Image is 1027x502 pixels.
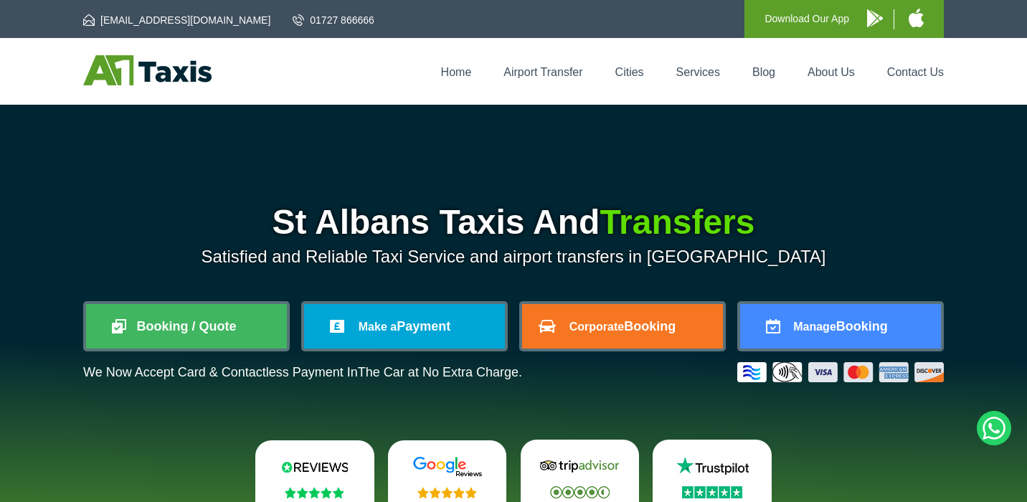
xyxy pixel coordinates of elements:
span: Corporate [569,321,624,333]
a: Cities [615,66,644,78]
span: Transfers [600,203,754,241]
a: Services [676,66,720,78]
a: Home [441,66,472,78]
img: A1 Taxis Android App [867,9,883,27]
a: ManageBooking [740,304,941,349]
span: The Car at No Extra Charge. [358,365,522,379]
h1: St Albans Taxis And [83,205,944,240]
a: [EMAIL_ADDRESS][DOMAIN_NAME] [83,13,270,27]
a: Make aPayment [304,304,505,349]
img: A1 Taxis St Albans LTD [83,55,212,85]
img: Tripadvisor [536,455,623,477]
a: CorporateBooking [522,304,723,349]
a: Booking / Quote [86,304,287,349]
a: Airport Transfer [503,66,582,78]
img: Stars [417,487,477,498]
span: Manage [793,321,836,333]
img: Stars [682,486,742,498]
img: Reviews.io [272,456,358,478]
a: Blog [752,66,775,78]
p: Download Our App [765,10,849,28]
img: A1 Taxis iPhone App [909,9,924,27]
a: 01727 866666 [293,13,374,27]
span: Make a [359,321,397,333]
a: Contact Us [887,66,944,78]
p: We Now Accept Card & Contactless Payment In [83,365,522,380]
img: Credit And Debit Cards [737,362,944,382]
p: Satisfied and Reliable Taxi Service and airport transfers in [GEOGRAPHIC_DATA] [83,247,944,267]
img: Stars [285,487,344,498]
a: About Us [808,66,855,78]
img: Stars [550,486,610,498]
img: Trustpilot [669,455,755,477]
img: Google [404,456,491,478]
